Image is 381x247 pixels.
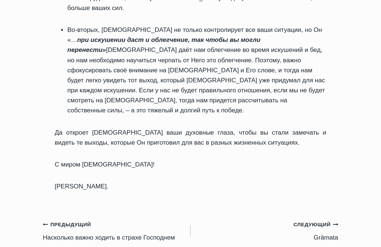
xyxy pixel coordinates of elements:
p: [PERSON_NAME]. [55,181,326,191]
a: ПредыдущийHасколько важно ходить в страхе Господнем [43,219,190,243]
li: Во-вторых, [DEMOGRAPHIC_DATA] не только контролирует все ваши ситуации, но Он «… [DEMOGRAPHIC_DAT... [67,25,326,116]
small: Следующий [294,221,338,229]
a: СледующийGrāmata [190,219,338,243]
small: Предыдущий [43,221,91,229]
p: Да откроет [DEMOGRAPHIC_DATA] ваши духовные глаза, чтобы вы стали замечать и видеть те выходы, ко... [55,128,326,148]
nav: Записи [43,219,338,243]
strong: при искушении даст и облегчение, так чтобы вы могли перенести» [67,36,260,53]
p: С миром [DEMOGRAPHIC_DATA]! [55,159,326,169]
